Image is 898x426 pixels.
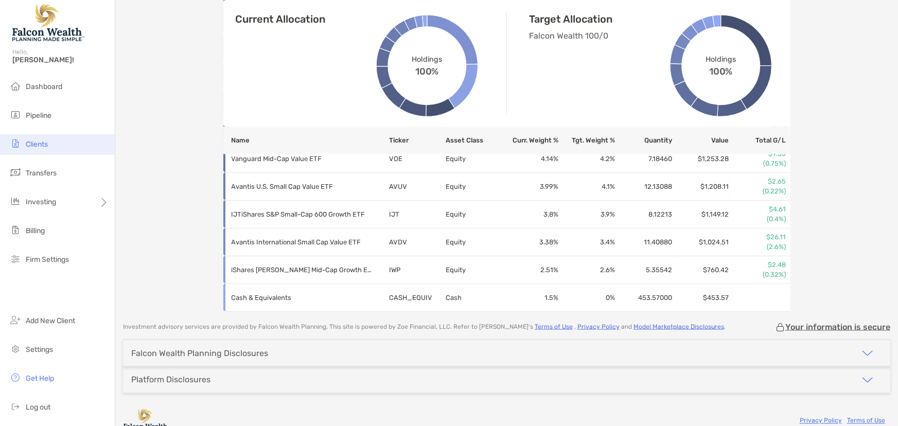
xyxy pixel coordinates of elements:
p: Falcon Wealth 100/0 [530,29,689,42]
span: [PERSON_NAME]! [12,56,109,64]
p: Cash & Equivalents [232,291,376,304]
h4: Target Allocation [530,12,689,25]
td: 453.57000 [616,284,673,312]
span: Billing [26,226,45,235]
img: icon arrow [861,374,874,386]
td: 7.18460 [616,145,673,173]
td: 12.13088 [616,173,673,201]
p: (0.75%) [730,159,786,168]
td: AVUV [389,173,445,201]
span: Add New Client [26,316,75,325]
span: 100% [415,63,439,77]
td: Equity [445,201,502,228]
td: 11.40880 [616,228,673,256]
p: iShares Russell Mid-Cap Growth ETF [232,263,376,276]
span: Clients [26,140,48,149]
td: Cash [445,284,502,312]
img: clients icon [9,137,22,150]
td: 2.51 % [502,256,559,284]
td: 3.38 % [502,228,559,256]
span: Investing [26,198,56,206]
th: Asset Class [445,126,502,154]
td: 4.2 % [559,145,615,173]
th: Tgt. Weight % [559,126,615,154]
td: Equity [445,256,502,284]
img: pipeline icon [9,109,22,121]
th: Value [673,126,729,154]
p: $9.35 [730,149,786,158]
p: IJTiShares S&P Small-Cap 600 Growth ETF [232,208,376,221]
a: Terms of Use [535,323,573,330]
img: Falcon Wealth Planning Logo [12,4,84,41]
span: Holdings [412,54,442,63]
td: $1,208.11 [673,173,729,201]
td: Equity [445,145,502,173]
img: transfers icon [9,166,22,179]
p: Investment advisory services are provided by Falcon Wealth Planning . This site is powered by Zoe... [123,323,726,331]
td: 4.14 % [502,145,559,173]
a: Terms of Use [847,417,885,424]
p: Your information is secure [785,322,890,332]
span: Transfers [26,169,57,177]
td: 4.1 % [559,173,615,201]
p: $4.61 [730,205,786,214]
img: add_new_client icon [9,314,22,326]
span: Pipeline [26,111,51,120]
span: Settings [26,345,53,354]
td: 3.99 % [502,173,559,201]
td: 8.12213 [616,201,673,228]
img: get-help icon [9,371,22,384]
span: 100% [709,63,733,77]
td: 3.8 % [502,201,559,228]
td: 5.35542 [616,256,673,284]
td: $1,253.28 [673,145,729,173]
td: $1,149.12 [673,201,729,228]
span: Firm Settings [26,255,69,264]
p: Avantis International Small Cap Value ETF [232,236,376,248]
img: dashboard icon [9,80,22,92]
span: Dashboard [26,82,62,91]
td: 3.9 % [559,201,615,228]
span: Log out [26,403,50,412]
img: firm-settings icon [9,253,22,265]
td: IWP [389,256,445,284]
td: 0 % [559,284,615,312]
td: 2.6 % [559,256,615,284]
img: settings icon [9,343,22,355]
p: $2.65 [730,177,786,186]
th: Ticker [389,126,445,154]
td: 3.4 % [559,228,615,256]
span: Holdings [706,54,736,63]
td: $453.57 [673,284,729,312]
div: Falcon Wealth Planning Disclosures [131,348,268,358]
p: (0.32%) [730,270,786,279]
p: Vanguard Mid-Cap Value ETF [232,152,376,165]
img: icon arrow [861,347,874,360]
img: logout icon [9,400,22,413]
td: IJT [389,201,445,228]
p: $2.48 [730,260,786,270]
img: investing icon [9,195,22,207]
p: (0.22%) [730,187,786,196]
th: Curr. Weight % [502,126,559,154]
a: Model Marketplace Disclosures [633,323,724,330]
th: Total G/L [729,126,790,154]
th: Name [223,126,389,154]
div: Platform Disclosures [131,375,210,385]
td: Equity [445,173,502,201]
td: VOE [389,145,445,173]
h4: Current Allocation [236,12,326,25]
p: Avantis U.S. Small Cap Value ETF [232,180,376,193]
p: (2.6%) [730,242,786,252]
td: 1.5 % [502,284,559,312]
p: (0.4%) [730,215,786,224]
td: AVDV [389,228,445,256]
td: Equity [445,228,502,256]
a: Privacy Policy [577,323,620,330]
th: Quantity [616,126,673,154]
td: $760.42 [673,256,729,284]
a: Privacy Policy [800,417,842,424]
td: $1,024.51 [673,228,729,256]
span: Get Help [26,374,54,383]
img: billing icon [9,224,22,236]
